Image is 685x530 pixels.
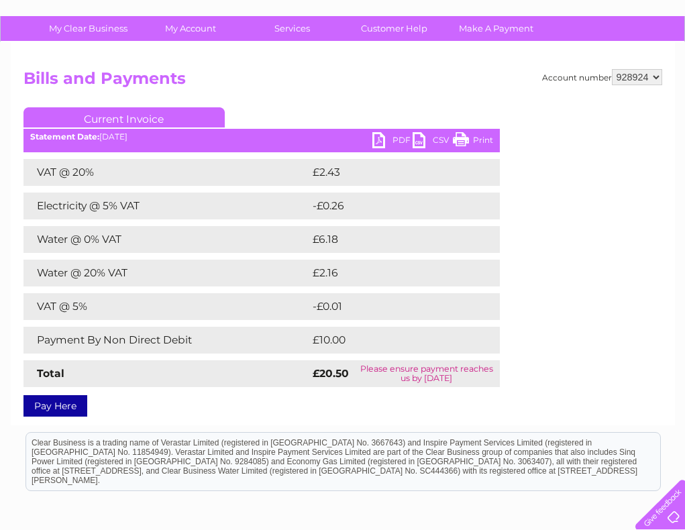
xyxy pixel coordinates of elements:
a: My Clear Business [33,16,144,41]
td: -£0.26 [309,193,472,219]
b: Statement Date: [30,131,99,142]
a: Water [449,57,474,67]
td: £6.18 [309,226,467,253]
td: Electricity @ 5% VAT [23,193,309,219]
a: Blog [568,57,588,67]
td: £10.00 [309,327,472,354]
a: CSV [413,132,453,152]
td: Payment By Non Direct Debit [23,327,309,354]
a: Contact [596,57,629,67]
a: Telecoms [520,57,560,67]
td: £2.16 [309,260,467,286]
a: Customer Help [339,16,450,41]
a: Print [453,132,493,152]
a: Current Invoice [23,107,225,127]
a: PDF [372,132,413,152]
td: Water @ 0% VAT [23,226,309,253]
a: Log out [641,57,672,67]
a: Make A Payment [441,16,551,41]
img: logo.png [24,35,93,76]
h2: Bills and Payments [23,69,662,95]
div: Clear Business is a trading name of Verastar Limited (registered in [GEOGRAPHIC_DATA] No. 3667643... [26,7,660,65]
td: -£0.01 [309,293,470,320]
a: Energy [482,57,512,67]
td: VAT @ 20% [23,159,309,186]
td: VAT @ 5% [23,293,309,320]
a: Services [237,16,348,41]
strong: £20.50 [313,367,349,380]
strong: Total [37,367,64,380]
td: Water @ 20% VAT [23,260,309,286]
div: Account number [542,69,662,85]
td: £2.43 [309,159,468,186]
a: Pay Here [23,395,87,417]
td: Please ensure payment reaches us by [DATE] [354,360,499,387]
a: My Account [135,16,246,41]
a: 0333 014 3131 [432,7,525,23]
div: [DATE] [23,132,500,142]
